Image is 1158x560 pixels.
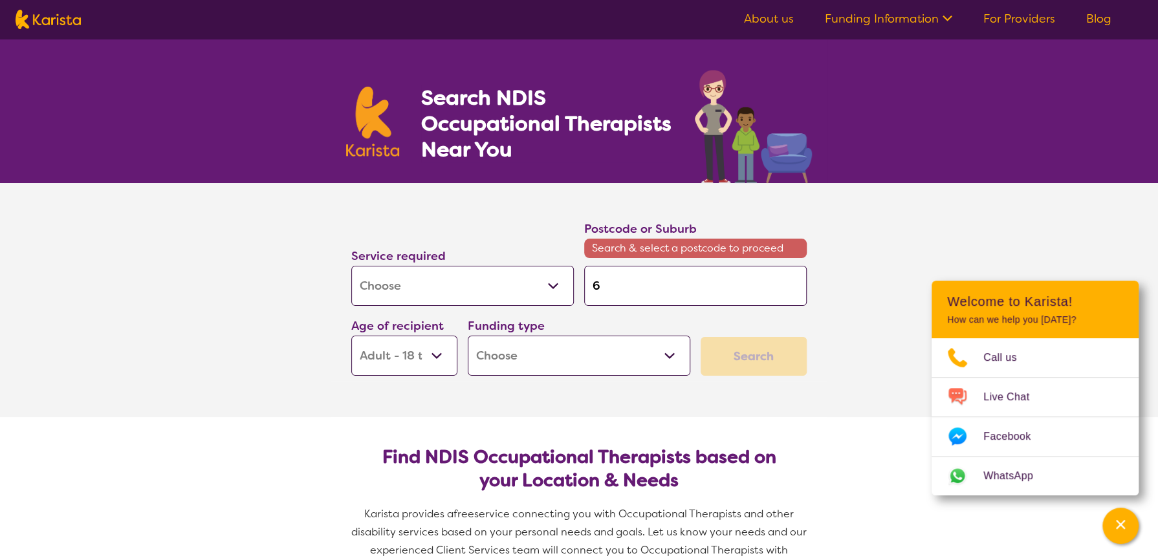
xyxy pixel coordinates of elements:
span: Call us [983,348,1032,367]
button: Channel Menu [1102,508,1139,544]
span: Karista provides a [364,507,453,521]
img: Karista logo [346,87,399,156]
img: occupational-therapy [695,70,812,183]
p: How can we help you [DATE]? [947,314,1123,325]
label: Postcode or Suburb [584,221,697,237]
div: Channel Menu [932,281,1139,495]
label: Age of recipient [351,318,444,334]
label: Funding type [468,318,545,334]
span: Facebook [983,427,1046,446]
a: Web link opens in a new tab. [932,457,1139,495]
h1: Search NDIS Occupational Therapists Near You [421,85,673,162]
span: free [453,507,474,521]
label: Service required [351,248,446,264]
a: Blog [1086,11,1111,27]
h2: Welcome to Karista! [947,294,1123,309]
a: Funding Information [825,11,952,27]
a: About us [744,11,794,27]
span: Search & select a postcode to proceed [584,239,807,258]
h2: Find NDIS Occupational Therapists based on your Location & Needs [362,446,796,492]
a: For Providers [983,11,1055,27]
ul: Choose channel [932,338,1139,495]
img: Karista logo [16,10,81,29]
span: Live Chat [983,387,1045,407]
span: WhatsApp [983,466,1049,486]
input: Type [584,266,807,306]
